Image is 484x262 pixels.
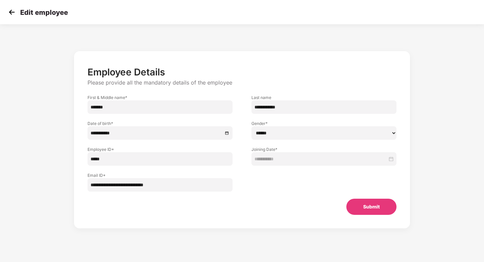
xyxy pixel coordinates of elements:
img: svg+xml;base64,PHN2ZyB4bWxucz0iaHR0cDovL3d3dy53My5vcmcvMjAwMC9zdmciIHdpZHRoPSIzMCIgaGVpZ2h0PSIzMC... [7,7,17,17]
label: First & Middle name [88,95,233,100]
label: Last name [251,95,396,100]
label: Joining Date [251,146,396,152]
label: Date of birth [88,121,233,126]
label: Email ID [88,172,233,178]
p: Edit employee [20,8,68,17]
label: Gender [251,121,396,126]
p: Employee Details [88,66,397,78]
button: Submit [346,199,396,215]
label: Employee ID [88,146,233,152]
p: Please provide all the mandatory details of the employee [88,79,397,86]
